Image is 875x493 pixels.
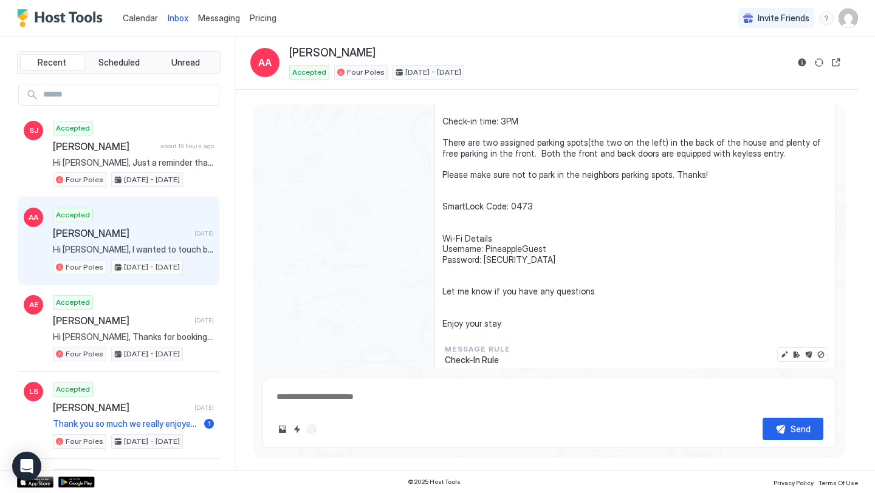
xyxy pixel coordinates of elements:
[194,404,214,412] span: [DATE]
[29,386,38,397] span: LS
[123,12,158,24] a: Calendar
[347,67,385,78] span: Four Poles
[774,479,814,486] span: Privacy Policy
[778,348,791,361] button: Edit message
[153,54,218,71] button: Unread
[123,13,158,23] span: Calendar
[819,11,834,25] div: menu
[405,67,461,78] span: [DATE] - [DATE]
[812,55,826,70] button: Sync reservation
[29,212,38,223] span: AA
[791,423,811,435] div: Send
[53,244,214,255] span: Hi [PERSON_NAME], I wanted to touch base and give you more information about your stay. You can c...
[442,52,828,328] span: Hi [PERSON_NAME], I wanted to share some details to make your check-in [DATE] as smooth as possib...
[763,418,823,440] button: Send
[171,57,200,68] span: Unread
[160,142,214,150] span: about 19 hours ago
[66,436,103,447] span: Four Poles
[53,401,190,413] span: [PERSON_NAME]
[194,316,214,324] span: [DATE]
[20,54,84,71] button: Recent
[56,209,90,220] span: Accepted
[53,418,199,429] span: Thank you so much we really enjoyed our stay
[53,157,214,168] span: Hi [PERSON_NAME], Just a reminder that your check-out is [DATE] at 11AM. Before you go, we kindly...
[56,297,90,308] span: Accepted
[66,348,103,359] span: Four Poles
[87,54,151,71] button: Scheduled
[829,55,843,70] button: Open reservation
[445,355,510,365] span: Check-In Rule
[38,84,219,105] input: Input Field
[445,344,510,355] span: Message Rule
[803,348,815,361] button: Send now
[53,314,190,327] span: [PERSON_NAME]
[29,125,38,136] span: SJ
[29,299,38,310] span: AE
[815,348,827,361] button: Disable message
[275,422,290,437] button: Upload image
[198,13,240,23] span: Messaging
[124,262,180,273] span: [DATE] - [DATE]
[198,12,240,24] a: Messaging
[12,452,41,481] div: Open Intercom Messenger
[194,229,214,237] span: [DATE]
[818,479,858,486] span: Terms Of Use
[795,55,809,70] button: Reservation information
[839,8,858,28] div: User profile
[53,140,156,152] span: [PERSON_NAME]
[168,12,188,24] a: Inbox
[124,436,180,447] span: [DATE] - [DATE]
[818,475,858,488] a: Terms Of Use
[758,13,809,24] span: Invite Friends
[791,348,803,361] button: Edit rule
[168,13,188,23] span: Inbox
[56,384,90,395] span: Accepted
[66,262,103,273] span: Four Poles
[774,475,814,488] a: Privacy Policy
[56,123,90,134] span: Accepted
[289,46,376,60] span: [PERSON_NAME]
[66,174,103,185] span: Four Poles
[258,55,272,70] span: AA
[17,9,108,27] a: Host Tools Logo
[290,422,304,437] button: Quick reply
[250,13,276,24] span: Pricing
[53,227,190,239] span: [PERSON_NAME]
[17,477,53,488] a: App Store
[408,478,461,486] span: © 2025 Host Tools
[38,57,66,68] span: Recent
[58,477,95,488] a: Google Play Store
[124,348,180,359] span: [DATE] - [DATE]
[53,331,214,342] span: Hi [PERSON_NAME], Thanks for booking our place. I'll send you more details including check-in ins...
[208,419,211,428] span: 1
[17,51,221,74] div: tab-group
[98,57,140,68] span: Scheduled
[292,67,326,78] span: Accepted
[124,174,180,185] span: [DATE] - [DATE]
